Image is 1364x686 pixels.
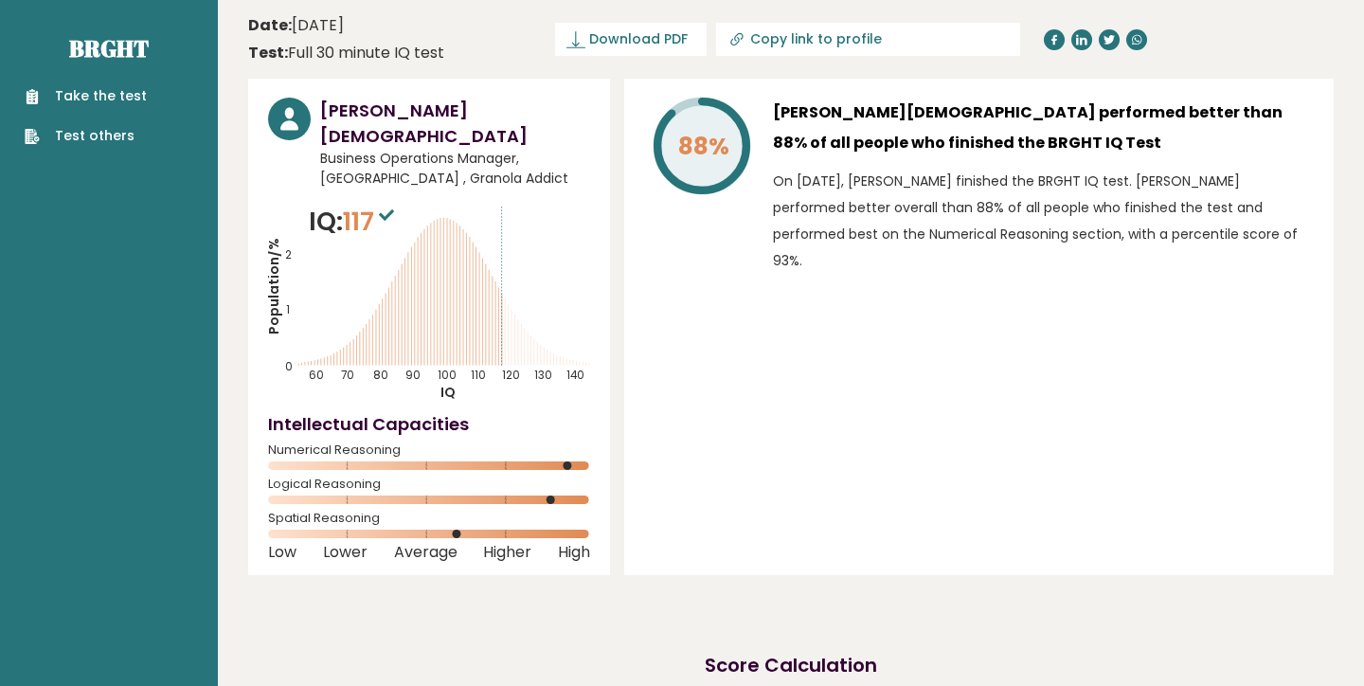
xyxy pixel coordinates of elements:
[438,368,457,383] tspan: 100
[555,23,707,56] a: Download PDF
[25,86,147,106] a: Take the test
[286,302,290,317] tspan: 1
[440,383,456,402] tspan: IQ
[25,126,147,146] a: Test others
[558,549,590,556] span: High
[589,29,688,49] span: Download PDF
[309,203,399,241] p: IQ:
[285,247,292,262] tspan: 2
[323,549,368,556] span: Lower
[394,549,458,556] span: Average
[268,480,590,488] span: Logical Reasoning
[268,549,296,556] span: Low
[678,130,729,163] tspan: 88%
[248,42,288,63] b: Test:
[373,368,388,383] tspan: 80
[471,368,486,383] tspan: 110
[285,359,293,374] tspan: 0
[248,42,444,64] div: Full 30 minute IQ test
[343,204,399,239] span: 117
[264,238,283,334] tspan: Population/%
[309,368,324,383] tspan: 60
[341,368,354,383] tspan: 70
[320,149,590,189] span: Business Operations Manager, [GEOGRAPHIC_DATA] , Granola Addict
[320,98,590,149] h3: [PERSON_NAME][DEMOGRAPHIC_DATA]
[268,411,590,437] h4: Intellectual Capacities
[705,651,877,679] h2: Score Calculation
[248,14,292,36] b: Date:
[268,514,590,522] span: Spatial Reasoning
[773,168,1314,274] p: On [DATE], [PERSON_NAME] finished the BRGHT IQ test. [PERSON_NAME] performed better overall than ...
[268,446,590,454] span: Numerical Reasoning
[405,368,421,383] tspan: 90
[483,549,531,556] span: Higher
[534,368,552,383] tspan: 130
[248,14,344,37] time: [DATE]
[773,98,1314,158] h3: [PERSON_NAME][DEMOGRAPHIC_DATA] performed better than 88% of all people who finished the BRGHT IQ...
[566,368,584,383] tspan: 140
[69,33,149,63] a: Brght
[502,368,520,383] tspan: 120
